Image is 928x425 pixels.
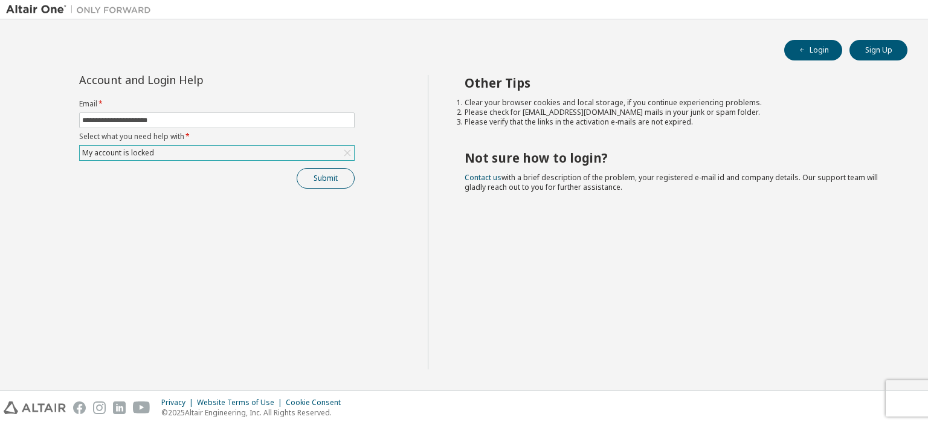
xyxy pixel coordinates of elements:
li: Please check for [EMAIL_ADDRESS][DOMAIN_NAME] mails in your junk or spam folder. [465,108,886,117]
div: Website Terms of Use [197,398,286,407]
span: with a brief description of the problem, your registered e-mail id and company details. Our suppo... [465,172,878,192]
img: altair_logo.svg [4,401,66,414]
div: Account and Login Help [79,75,300,85]
img: facebook.svg [73,401,86,414]
p: © 2025 Altair Engineering, Inc. All Rights Reserved. [161,407,348,418]
img: linkedin.svg [113,401,126,414]
a: Contact us [465,172,501,183]
label: Email [79,99,355,109]
button: Login [784,40,842,60]
div: Cookie Consent [286,398,348,407]
img: Altair One [6,4,157,16]
li: Please verify that the links in the activation e-mails are not expired. [465,117,886,127]
h2: Not sure how to login? [465,150,886,166]
img: youtube.svg [133,401,150,414]
div: My account is locked [80,146,354,160]
button: Submit [297,168,355,189]
div: My account is locked [80,146,156,160]
button: Sign Up [849,40,907,60]
li: Clear your browser cookies and local storage, if you continue experiencing problems. [465,98,886,108]
label: Select what you need help with [79,132,355,141]
img: instagram.svg [93,401,106,414]
h2: Other Tips [465,75,886,91]
div: Privacy [161,398,197,407]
